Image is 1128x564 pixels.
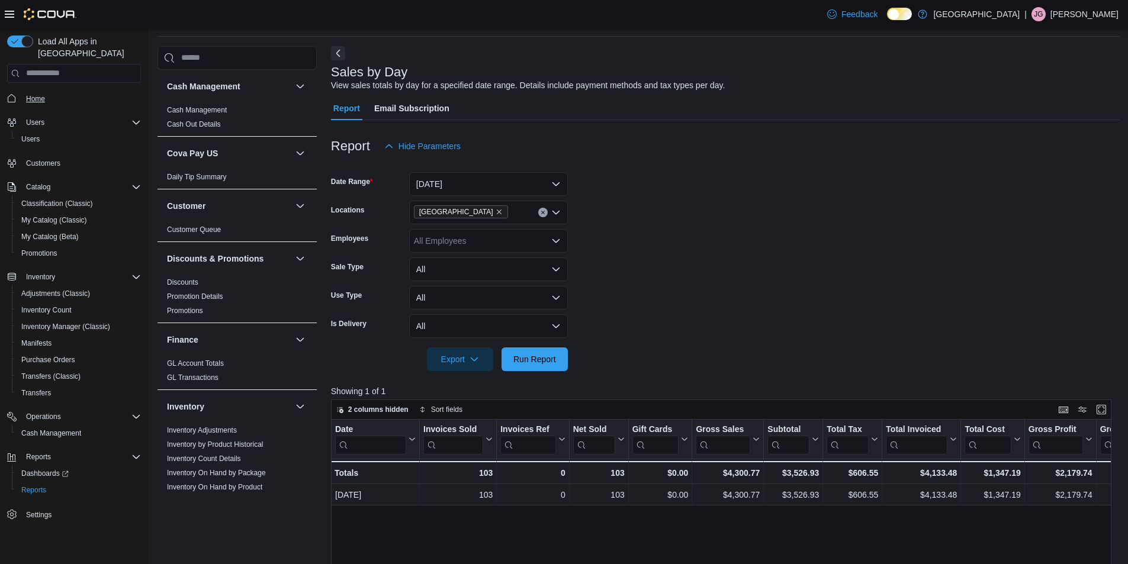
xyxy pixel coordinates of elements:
[21,115,141,130] span: Users
[500,466,565,480] div: 0
[17,320,115,334] a: Inventory Manager (Classic)
[767,488,819,502] div: $3,526.93
[2,408,146,425] button: Operations
[573,466,624,480] div: 103
[167,80,240,92] h3: Cash Management
[167,468,266,478] span: Inventory On Hand by Package
[427,347,493,371] button: Export
[12,212,146,228] button: My Catalog (Classic)
[21,180,141,194] span: Catalog
[17,386,141,400] span: Transfers
[696,424,750,454] div: Gross Sales
[632,424,679,454] div: Gift Card Sales
[21,388,51,398] span: Transfers
[17,386,56,400] a: Transfers
[965,424,1020,454] button: Total Cost
[293,146,307,160] button: Cova Pay US
[21,372,81,381] span: Transfers (Classic)
[374,96,449,120] span: Email Subscription
[573,488,625,502] div: 103
[167,454,241,463] span: Inventory Count Details
[423,424,483,435] div: Invoices Sold
[335,424,406,454] div: Date
[2,505,146,523] button: Settings
[167,334,198,346] h3: Finance
[26,510,52,520] span: Settings
[632,466,688,480] div: $0.00
[500,424,555,435] div: Invoices Ref
[167,306,203,315] span: Promotions
[158,356,317,389] div: Finance
[167,278,198,287] span: Discounts
[17,426,86,440] a: Cash Management
[331,262,364,272] label: Sale Type
[17,336,141,350] span: Manifests
[886,424,957,454] button: Total Invoiced
[17,246,62,260] a: Promotions
[12,318,146,335] button: Inventory Manager (Classic)
[26,94,45,104] span: Home
[886,424,947,435] div: Total Invoiced
[7,85,141,554] nav: Complex example
[167,455,241,463] a: Inventory Count Details
[167,172,227,182] span: Daily Tip Summary
[21,322,110,331] span: Inventory Manager (Classic)
[827,424,878,454] button: Total Tax
[17,320,141,334] span: Inventory Manager (Classic)
[21,508,56,522] a: Settings
[21,305,72,315] span: Inventory Count
[419,206,493,218] span: [GEOGRAPHIC_DATA]
[399,140,461,152] span: Hide Parameters
[26,182,50,192] span: Catalog
[17,246,141,260] span: Promotions
[767,424,809,435] div: Subtotal
[886,488,957,502] div: $4,133.48
[12,245,146,262] button: Promotions
[167,373,218,382] span: GL Transactions
[293,79,307,94] button: Cash Management
[409,286,568,310] button: All
[167,253,263,265] h3: Discounts & Promotions
[696,424,750,435] div: Gross Sales
[17,286,141,301] span: Adjustments (Classic)
[167,105,227,115] span: Cash Management
[632,424,679,435] div: Gift Cards
[167,440,263,449] span: Inventory by Product Historical
[2,269,146,285] button: Inventory
[767,466,819,480] div: $3,526.93
[26,452,51,462] span: Reports
[1075,402,1090,417] button: Display options
[331,46,345,60] button: Next
[26,412,61,421] span: Operations
[423,488,493,502] div: 103
[167,401,204,412] h3: Inventory
[434,347,486,371] span: Export
[26,159,60,168] span: Customers
[827,488,878,502] div: $606.55
[767,424,809,454] div: Subtotal
[21,92,50,106] a: Home
[17,286,95,301] a: Adjustments (Classic)
[414,205,508,218] span: Round House Reserve
[167,225,221,234] a: Customer Queue
[17,466,73,481] a: Dashboards
[158,275,317,323] div: Discounts & Promotions
[2,449,146,465] button: Reports
[380,134,465,158] button: Hide Parameters
[167,120,221,129] span: Cash Out Details
[167,426,237,435] span: Inventory Adjustments
[17,132,44,146] a: Users
[431,405,462,414] span: Sort fields
[500,424,555,454] div: Invoices Ref
[12,465,146,482] a: Dashboards
[12,195,146,212] button: Classification (Classic)
[502,347,568,371] button: Run Report
[1094,402,1108,417] button: Enter fullscreen
[348,405,409,414] span: 2 columns hidden
[17,353,80,367] a: Purchase Orders
[17,483,141,497] span: Reports
[331,205,365,215] label: Locations
[696,466,760,480] div: $4,300.77
[409,172,568,196] button: [DATE]
[12,352,146,368] button: Purchase Orders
